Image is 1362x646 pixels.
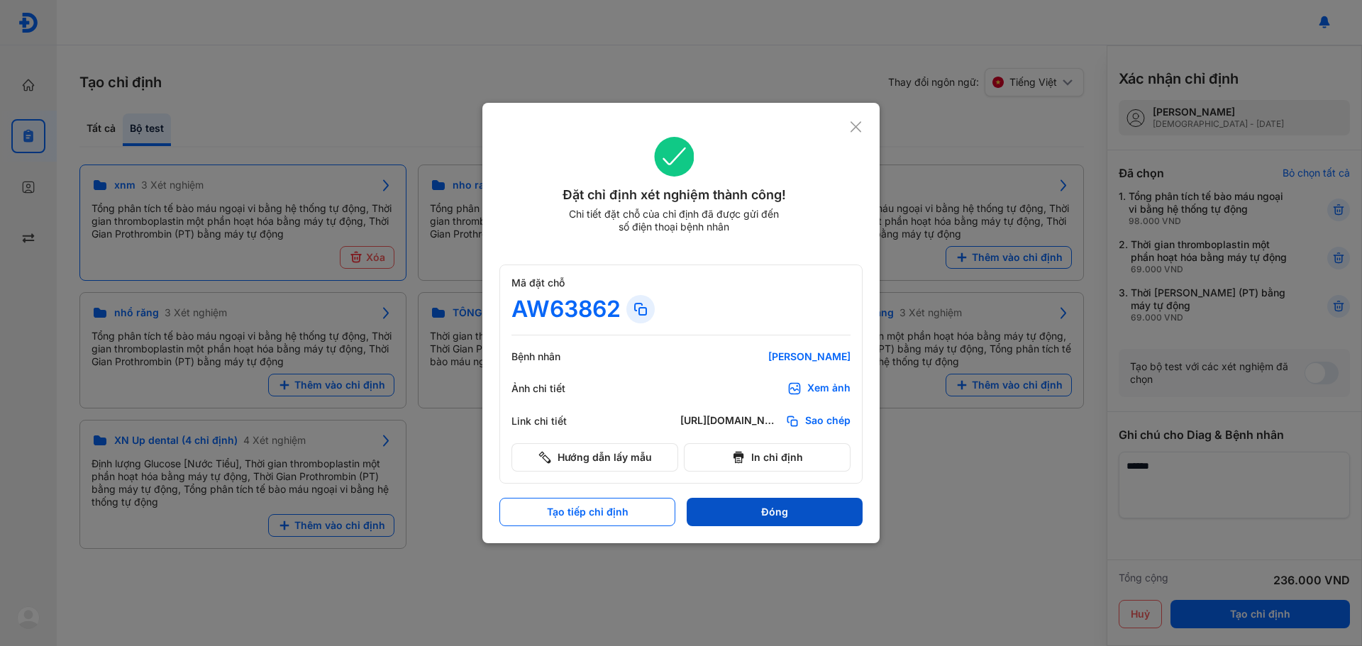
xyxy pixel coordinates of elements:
button: In chỉ định [684,443,851,472]
div: Ảnh chi tiết [511,382,597,395]
div: Bệnh nhân [511,350,597,363]
div: Xem ảnh [807,382,851,396]
button: Đóng [687,498,863,526]
div: [PERSON_NAME] [680,350,851,363]
div: Mã đặt chỗ [511,277,851,289]
div: [URL][DOMAIN_NAME] [680,414,780,428]
button: Tạo tiếp chỉ định [499,498,675,526]
span: Sao chép [805,414,851,428]
div: AW63862 [511,295,621,323]
div: Đặt chỉ định xét nghiệm thành công! [499,185,849,205]
div: Link chi tiết [511,415,597,428]
div: Chi tiết đặt chỗ của chỉ định đã được gửi đến số điện thoại bệnh nhân [563,208,785,233]
button: Hướng dẫn lấy mẫu [511,443,678,472]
